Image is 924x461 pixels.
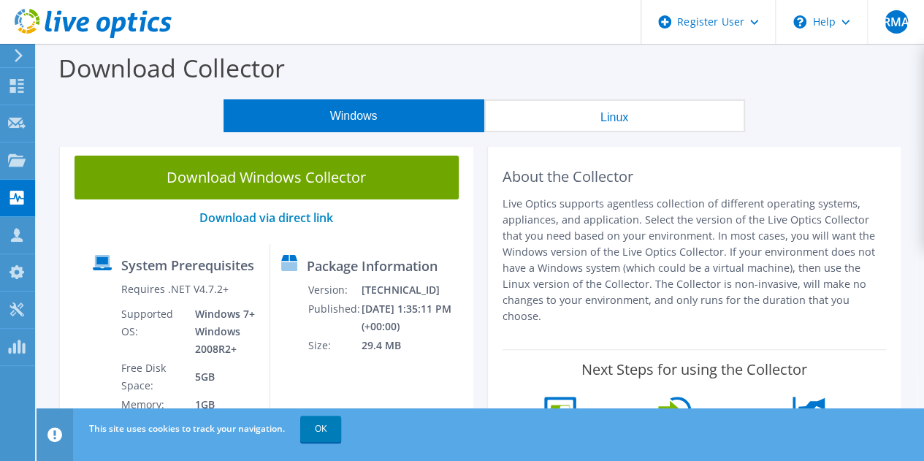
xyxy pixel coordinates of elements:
[121,282,229,297] label: Requires .NET V4.7.2+
[308,300,361,336] td: Published:
[503,196,887,324] p: Live Optics supports agentless collection of different operating systems, appliances, and applica...
[308,281,361,300] td: Version:
[361,300,467,336] td: [DATE] 1:35:11 PM (+00:00)
[308,336,361,355] td: Size:
[503,168,887,186] h2: About the Collector
[300,416,341,442] a: OK
[307,259,438,273] label: Package Information
[184,359,258,395] td: 5GB
[199,210,333,226] a: Download via direct link
[184,395,258,414] td: 1GB
[361,336,467,355] td: 29.4 MB
[885,10,908,34] span: RMA
[484,99,745,132] button: Linux
[58,51,285,85] label: Download Collector
[75,156,459,199] a: Download Windows Collector
[793,15,806,28] svg: \n
[361,281,467,300] td: [TECHNICAL_ID]
[184,305,258,359] td: Windows 7+ Windows 2008R2+
[224,99,484,132] button: Windows
[89,422,285,435] span: This site uses cookies to track your navigation.
[121,395,185,414] td: Memory:
[121,359,185,395] td: Free Disk Space:
[121,258,254,273] label: System Prerequisites
[581,361,807,378] label: Next Steps for using the Collector
[121,305,185,359] td: Supported OS:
